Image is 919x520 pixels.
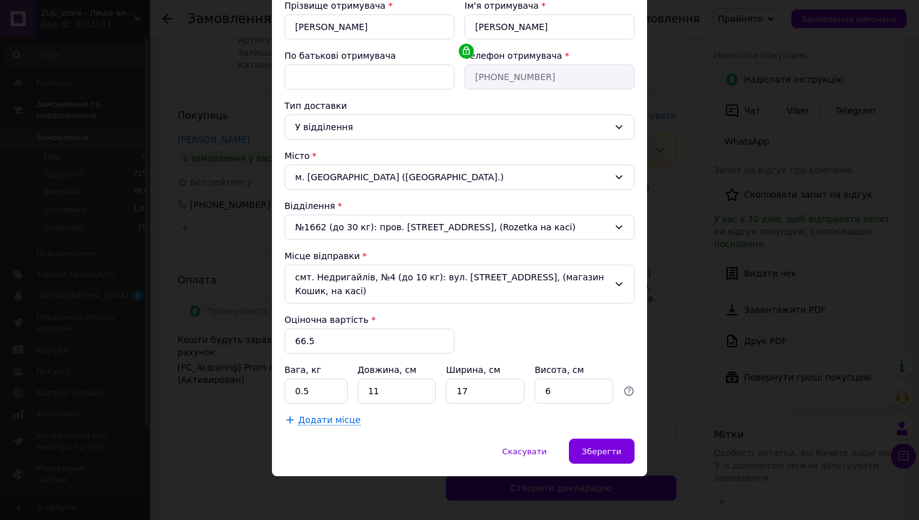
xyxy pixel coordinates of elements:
[465,1,539,11] label: Ім'я отримувача
[582,447,621,456] span: Зберегти
[446,365,503,375] label: Ширина, см
[465,51,562,61] label: Телефон отримувача
[295,120,609,134] div: У відділення
[284,215,635,240] div: №1662 (до 30 кг): пров. [STREET_ADDRESS], (Rozetka на касі)
[284,99,635,112] div: Тип доставки
[284,150,635,162] div: Місто
[284,315,368,325] label: Оціночна вартість
[284,365,324,375] label: Вага, кг
[284,250,635,262] div: Місце відправки
[465,64,635,89] input: Наприклад, 055 123 45 67
[358,365,419,375] label: Довжина, см
[298,415,361,426] span: Додати місце
[284,51,396,61] label: По батькові отримувача
[535,365,586,375] label: Висота, см
[284,1,386,11] label: Прізвище отримувача
[284,165,635,190] div: м. [GEOGRAPHIC_DATA] ([GEOGRAPHIC_DATA].)
[284,265,635,303] div: смт. Недригайлів, №4 (до 10 кг): вул. [STREET_ADDRESS], (магазин Кошик, на касі)
[284,200,635,212] div: Відділення
[502,447,546,456] span: Скасувати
